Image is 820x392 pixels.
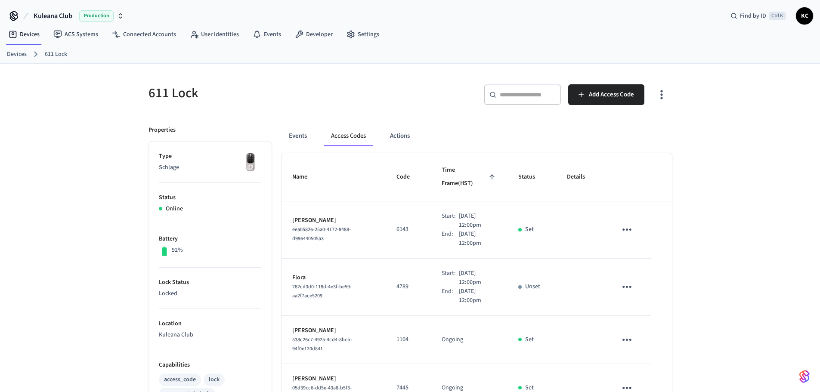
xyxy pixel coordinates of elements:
[159,319,261,328] p: Location
[383,126,417,146] button: Actions
[159,330,261,340] p: Kuleana Club
[442,164,498,191] span: Time Frame(HST)
[799,370,810,383] img: SeamLogoGradient.69752ec5.svg
[525,282,540,291] p: Unset
[518,170,546,184] span: Status
[292,283,352,299] span: 282cd3d0-118d-4e3f-be59-aa2f7ace5209
[7,50,27,59] a: Devices
[396,170,421,184] span: Code
[796,7,813,25] button: KC
[324,126,373,146] button: Access Codes
[166,204,183,213] p: Online
[459,230,498,248] p: [DATE] 12:00pm
[525,335,534,344] p: Set
[396,225,421,234] p: 6143
[769,12,786,20] span: Ctrl K
[159,361,261,370] p: Capabilities
[105,27,183,42] a: Connected Accounts
[442,269,459,287] div: Start:
[149,84,405,102] h5: 611 Lock
[46,27,105,42] a: ACS Systems
[589,89,634,100] span: Add Access Code
[246,27,288,42] a: Events
[442,212,459,230] div: Start:
[568,84,644,105] button: Add Access Code
[442,230,459,248] div: End:
[525,225,534,234] p: Set
[288,27,340,42] a: Developer
[282,126,672,146] div: ant example
[724,8,792,24] div: Find by IDCtrl K
[292,336,352,352] span: 538c26c7-4925-4cd4-8bcb-94f0e120d841
[159,278,261,287] p: Lock Status
[79,10,114,22] span: Production
[149,126,176,135] p: Properties
[159,235,261,244] p: Battery
[159,152,261,161] p: Type
[340,27,386,42] a: Settings
[183,27,246,42] a: User Identities
[282,126,314,146] button: Events
[292,273,376,282] p: Flora
[740,12,766,20] span: Find by ID
[159,289,261,298] p: Locked
[159,163,261,172] p: Schlage
[442,287,459,305] div: End:
[431,316,508,364] td: Ongoing
[45,50,67,59] a: 611 Lock
[292,170,319,184] span: Name
[292,374,376,383] p: [PERSON_NAME]
[34,11,72,21] span: Kuleana Club
[172,246,183,255] p: 92%
[159,193,261,202] p: Status
[209,375,220,384] div: lock
[459,287,498,305] p: [DATE] 12:00pm
[396,335,421,344] p: 1104
[292,226,351,242] span: eea05826-25a0-4172-8488-d996440505a3
[240,152,261,173] img: Yale Assure Touchscreen Wifi Smart Lock, Satin Nickel, Front
[2,27,46,42] a: Devices
[459,269,498,287] p: [DATE] 12:00pm
[292,216,376,225] p: [PERSON_NAME]
[797,8,812,24] span: KC
[292,326,376,335] p: [PERSON_NAME]
[459,212,498,230] p: [DATE] 12:00pm
[164,375,196,384] div: access_code
[567,170,596,184] span: Details
[396,282,421,291] p: 4789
